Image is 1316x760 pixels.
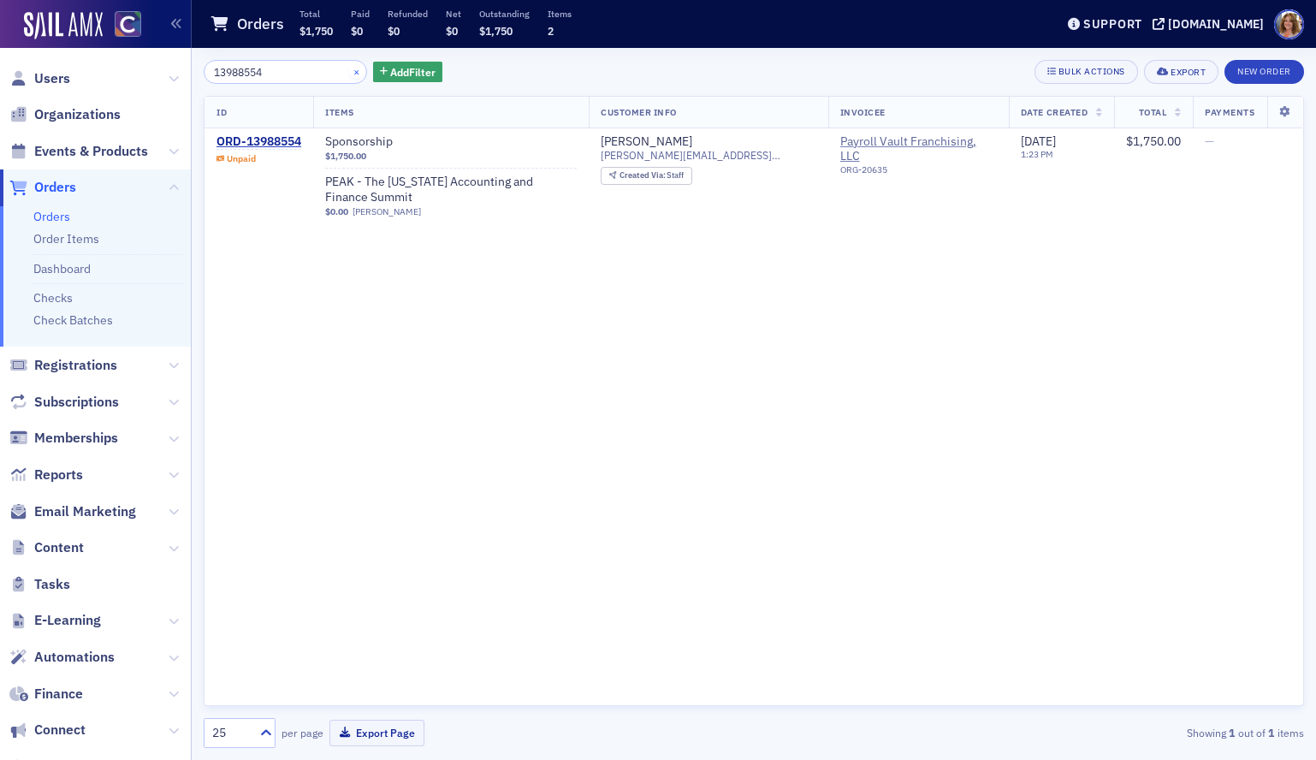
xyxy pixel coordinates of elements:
label: per page [282,725,323,740]
a: ORD-13988554 [216,134,301,150]
div: Showing out of items [949,725,1304,740]
a: PEAK - The [US_STATE] Accounting and Finance Summit [325,175,577,205]
a: Tasks [9,575,70,594]
div: Created Via: Staff [601,167,692,185]
div: Export [1171,68,1206,77]
span: $1,750.00 [325,151,366,162]
button: Export [1144,60,1218,84]
span: Orders [34,178,76,197]
span: E-Learning [34,611,101,630]
span: Memberships [34,429,118,448]
span: Invoicee [840,106,886,118]
input: Search… [204,60,367,84]
span: $0.00 [325,206,348,217]
div: Bulk Actions [1058,67,1125,76]
button: Export Page [329,720,424,746]
a: Registrations [9,356,117,375]
span: 2 [548,24,554,38]
a: Automations [9,648,115,667]
span: [DATE] [1021,134,1056,149]
p: Total [299,8,333,20]
a: Orders [9,178,76,197]
button: × [349,63,365,79]
span: Reports [34,466,83,484]
p: Net [446,8,461,20]
button: New Order [1224,60,1304,84]
span: [PERSON_NAME][EMAIL_ADDRESS][PERSON_NAME][DOMAIN_NAME] [601,149,815,162]
a: [PERSON_NAME] [353,206,421,217]
span: Finance [34,685,83,704]
span: Payments [1205,106,1254,118]
button: [DOMAIN_NAME] [1153,18,1270,30]
span: Connect [34,721,86,739]
span: ID [216,106,227,118]
p: Paid [351,8,370,20]
p: Refunded [388,8,428,20]
a: Email Marketing [9,502,136,521]
a: Memberships [9,429,118,448]
span: Automations [34,648,115,667]
img: SailAMX [24,12,103,39]
h1: Orders [237,14,284,34]
span: $0 [388,24,400,38]
a: Reports [9,466,83,484]
div: Support [1083,16,1142,32]
a: Organizations [9,105,121,124]
img: SailAMX [115,11,141,38]
div: 25 [212,724,250,742]
span: Events & Products [34,142,148,161]
span: Email Marketing [34,502,136,521]
span: Users [34,69,70,88]
a: Check Batches [33,312,113,328]
span: Total [1139,106,1167,118]
time: 1:23 PM [1021,148,1053,160]
span: $0 [446,24,458,38]
span: PEAK - The Colorado Accounting and Finance Summit [325,175,577,205]
a: Events & Products [9,142,148,161]
span: Customer Info [601,106,677,118]
a: Payroll Vault Franchising, LLC [840,134,997,164]
strong: 1 [1266,725,1277,740]
span: Payroll Vault Franchising, LLC [840,134,997,181]
p: Outstanding [479,8,530,20]
button: Bulk Actions [1034,60,1138,84]
span: Content [34,538,84,557]
a: New Order [1224,62,1304,78]
span: $1,750.00 [1126,134,1181,149]
span: $1,750 [479,24,513,38]
a: View Homepage [103,11,141,40]
a: E-Learning [9,611,101,630]
a: [PERSON_NAME] [601,134,692,150]
strong: 1 [1226,725,1238,740]
div: ORG-20635 [840,164,997,181]
span: $0 [351,24,363,38]
a: Users [9,69,70,88]
span: Items [325,106,354,118]
span: Add Filter [390,64,436,80]
a: Orders [33,209,70,224]
span: $1,750 [299,24,333,38]
a: Checks [33,290,73,306]
button: AddFilter [373,62,443,83]
a: Connect [9,721,86,739]
a: Subscriptions [9,393,119,412]
a: Finance [9,685,83,704]
span: Profile [1274,9,1304,39]
div: Staff [619,171,685,181]
span: Registrations [34,356,117,375]
p: Items [548,8,572,20]
div: Unpaid [227,153,256,164]
div: [DOMAIN_NAME] [1168,16,1264,32]
a: Order Items [33,231,99,246]
a: Sponsorship [325,134,541,150]
span: Organizations [34,105,121,124]
span: — [1205,134,1214,149]
a: Content [9,538,84,557]
span: Created Via : [619,169,667,181]
span: Subscriptions [34,393,119,412]
span: Date Created [1021,106,1088,118]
